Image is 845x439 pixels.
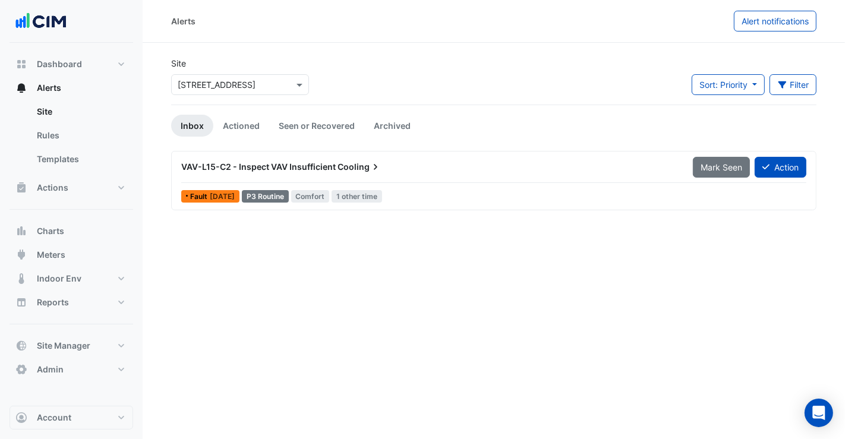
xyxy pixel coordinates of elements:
[692,74,765,95] button: Sort: Priority
[37,58,82,70] span: Dashboard
[15,82,27,94] app-icon: Alerts
[10,290,133,314] button: Reports
[37,182,68,194] span: Actions
[10,219,133,243] button: Charts
[15,58,27,70] app-icon: Dashboard
[37,412,71,424] span: Account
[37,296,69,308] span: Reports
[10,176,133,200] button: Actions
[171,57,186,70] label: Site
[269,115,364,137] a: Seen or Recovered
[10,267,133,290] button: Indoor Env
[171,115,213,137] a: Inbox
[742,16,809,26] span: Alert notifications
[27,147,133,171] a: Templates
[10,76,133,100] button: Alerts
[734,11,816,31] button: Alert notifications
[190,193,210,200] span: Fault
[15,364,27,375] app-icon: Admin
[15,296,27,308] app-icon: Reports
[805,399,833,427] div: Open Intercom Messenger
[181,162,336,172] span: VAV-L15-C2 - Inspect VAV Insufficient
[37,273,81,285] span: Indoor Env
[37,249,65,261] span: Meters
[701,162,742,172] span: Mark Seen
[15,340,27,352] app-icon: Site Manager
[37,82,61,94] span: Alerts
[27,124,133,147] a: Rules
[338,161,381,173] span: Cooling
[755,157,806,178] button: Action
[37,225,64,237] span: Charts
[15,249,27,261] app-icon: Meters
[693,157,750,178] button: Mark Seen
[770,74,817,95] button: Filter
[171,15,196,27] div: Alerts
[10,100,133,176] div: Alerts
[699,80,748,90] span: Sort: Priority
[10,334,133,358] button: Site Manager
[10,243,133,267] button: Meters
[210,192,235,201] span: Tue 12-Aug-2025 16:45 AEST
[15,182,27,194] app-icon: Actions
[27,100,133,124] a: Site
[37,364,64,375] span: Admin
[364,115,420,137] a: Archived
[242,190,289,203] div: P3 Routine
[213,115,269,137] a: Actioned
[37,340,90,352] span: Site Manager
[291,190,330,203] span: Comfort
[15,273,27,285] app-icon: Indoor Env
[10,406,133,429] button: Account
[14,10,68,33] img: Company Logo
[332,190,382,203] span: 1 other time
[10,358,133,381] button: Admin
[10,52,133,76] button: Dashboard
[15,225,27,237] app-icon: Charts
